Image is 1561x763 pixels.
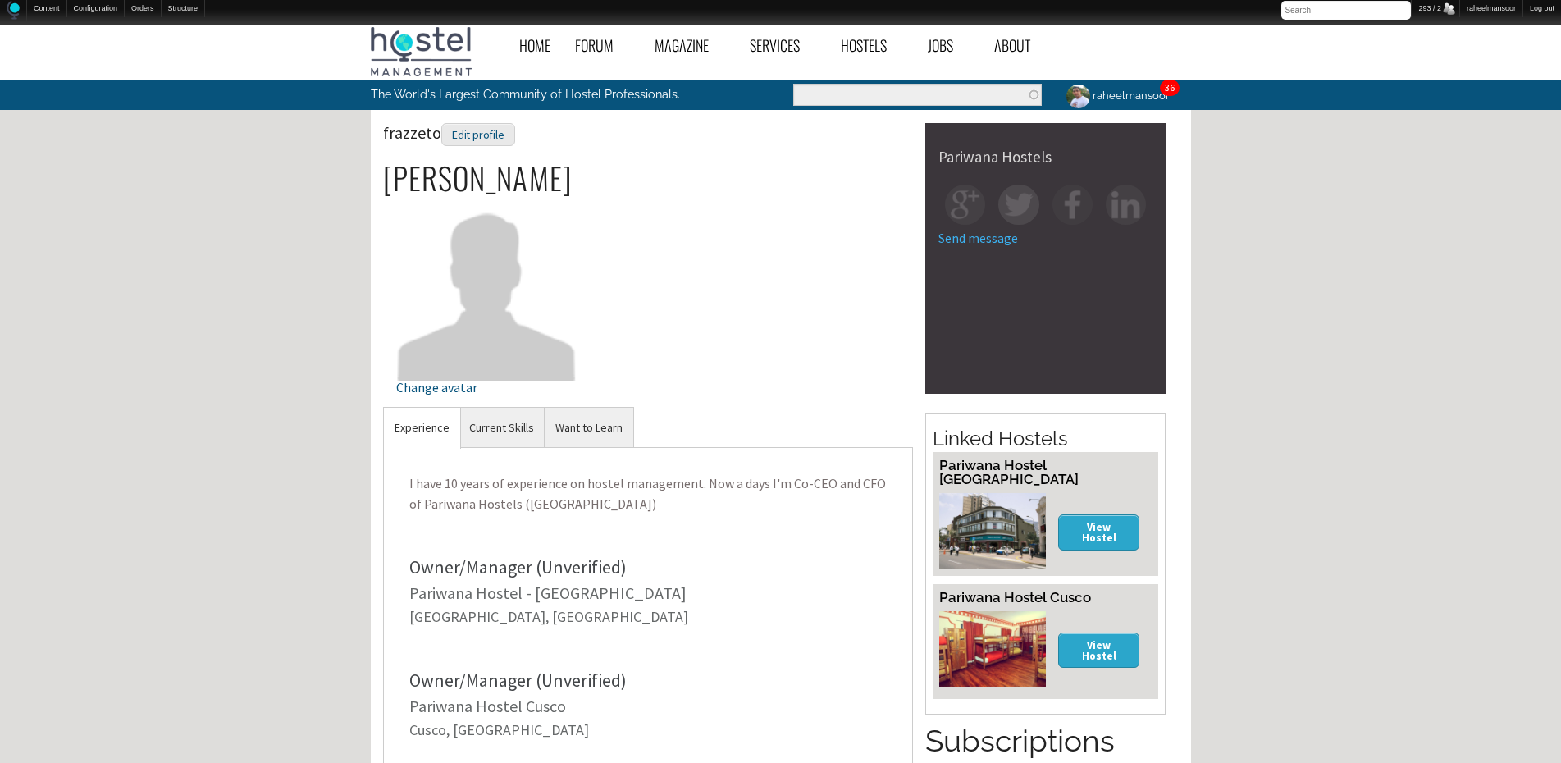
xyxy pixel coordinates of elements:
a: Current Skills [459,408,545,448]
a: Forum [563,27,642,64]
a: Pariwana Hostel Cusco [409,696,566,716]
img: Home [7,1,20,20]
img: gp-square.png [945,185,985,225]
a: Edit profile [441,122,515,143]
h2: [PERSON_NAME] [383,161,914,195]
div: Owner/Manager (Unverified) [409,558,888,576]
a: 36 [1165,81,1175,94]
img: in-square.png [1106,185,1146,225]
a: Jobs [915,27,982,64]
a: Hostels [828,27,915,64]
div: Change avatar [396,381,577,394]
h2: Subscriptions [925,720,1166,763]
img: raheelmansoor's picture [1064,82,1093,111]
p: I have 10 years of experience on hostel management. Now a days I'm Co-CEO and CFO of Pariwana Hos... [396,460,901,528]
a: raheelmansoor [1054,80,1180,112]
input: Search [1281,1,1411,20]
div: Pariwana Hostels [938,149,1152,165]
div: Cusco, [GEOGRAPHIC_DATA] [409,723,888,738]
div: Edit profile [441,123,515,147]
a: Send message [938,230,1018,246]
a: Home [507,27,563,64]
a: Services [737,27,828,64]
p: The World's Largest Community of Hostel Professionals. [371,80,713,109]
a: Want to Learn [545,408,633,448]
span: frazzeto [383,122,515,143]
div: Owner/Manager (Unverified) [409,671,888,689]
a: Pariwana Hostel - [GEOGRAPHIC_DATA] [409,583,687,603]
img: tw-square.png [998,185,1038,225]
a: Pariwana Hostel Cusco [939,589,1091,605]
img: frazzeto's picture [396,199,577,380]
a: Pariwana Hostel [GEOGRAPHIC_DATA] [939,457,1079,487]
div: [GEOGRAPHIC_DATA], [GEOGRAPHIC_DATA] [409,610,888,624]
img: fb-square.png [1052,185,1093,225]
a: Change avatar [396,280,577,394]
a: Experience [384,408,460,448]
a: About [982,27,1059,64]
img: Hostel Management Home [371,27,472,76]
a: Magazine [642,27,737,64]
h2: Linked Hostels [933,425,1158,453]
input: Enter the terms you wish to search for. [793,84,1042,106]
a: View Hostel [1058,633,1140,668]
a: View Hostel [1058,514,1140,550]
